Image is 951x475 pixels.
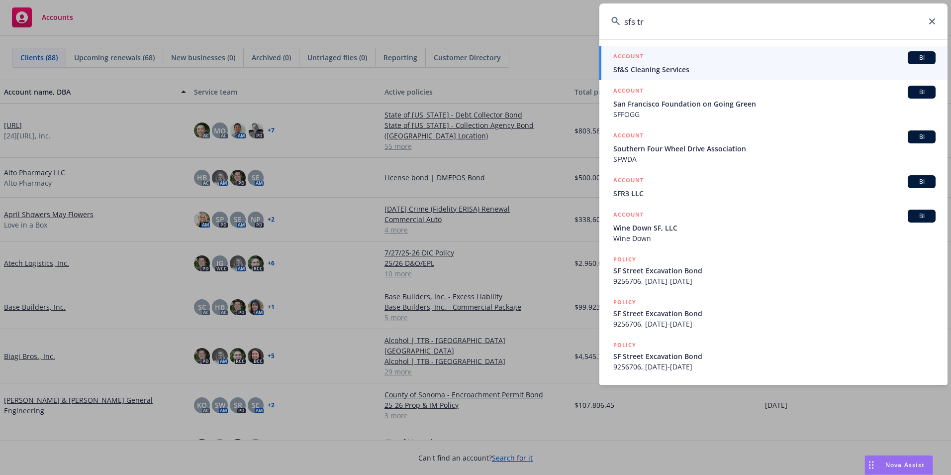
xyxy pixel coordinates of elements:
[865,456,877,475] div: Drag to move
[599,335,948,377] a: POLICYSF Street Excavation Bond9256706, [DATE]-[DATE]
[599,249,948,292] a: POLICYSF Street Excavation Bond9256706, [DATE]-[DATE]
[912,53,932,62] span: BI
[599,292,948,335] a: POLICYSF Street Excavation Bond9256706, [DATE]-[DATE]
[613,99,936,109] span: San Francisco Foundation on Going Green
[613,154,936,164] span: SFWDA
[613,130,644,142] h5: ACCOUNT
[613,175,644,187] h5: ACCOUNT
[613,319,936,329] span: 9256706, [DATE]-[DATE]
[613,233,936,243] span: Wine Down
[912,212,932,221] span: BI
[613,188,936,199] span: SFR3 LLC
[613,109,936,119] span: SFFOGG
[885,461,925,469] span: Nova Assist
[599,204,948,249] a: ACCOUNTBIWine Down SF, LLCWine Down
[613,340,636,350] h5: POLICY
[599,170,948,204] a: ACCOUNTBISFR3 LLC
[613,351,936,361] span: SF Street Excavation Bond
[613,265,936,276] span: SF Street Excavation Bond
[613,143,936,154] span: Southern Four Wheel Drive Association
[613,308,936,319] span: SF Street Excavation Bond
[599,3,948,39] input: Search...
[864,455,933,475] button: Nova Assist
[613,361,936,372] span: 9256706, [DATE]-[DATE]
[613,51,644,63] h5: ACCOUNT
[599,377,948,420] a: POLICY
[912,132,932,141] span: BI
[912,177,932,186] span: BI
[599,46,948,80] a: ACCOUNTBISf&S Cleaning Services
[613,64,936,75] span: Sf&S Cleaning Services
[599,125,948,170] a: ACCOUNTBISouthern Four Wheel Drive AssociationSFWDA
[613,383,636,393] h5: POLICY
[613,254,636,264] h5: POLICY
[599,80,948,125] a: ACCOUNTBISan Francisco Foundation on Going GreenSFFOGG
[912,88,932,97] span: BI
[613,276,936,286] span: 9256706, [DATE]-[DATE]
[613,86,644,98] h5: ACCOUNT
[613,210,644,222] h5: ACCOUNT
[613,297,636,307] h5: POLICY
[613,223,936,233] span: Wine Down SF, LLC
